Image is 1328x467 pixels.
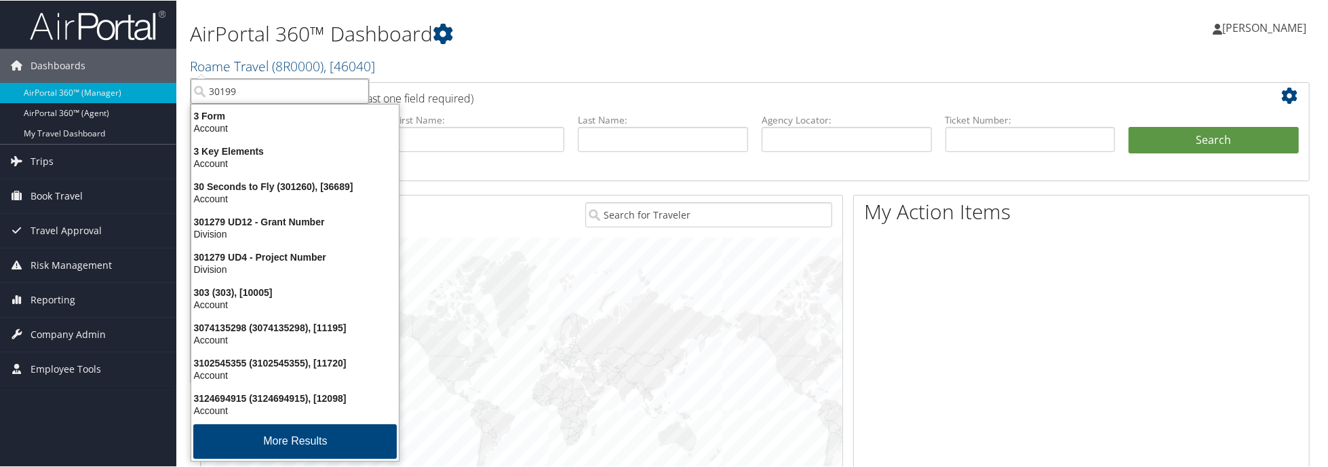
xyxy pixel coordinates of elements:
span: Reporting [31,282,75,316]
button: Search [1129,126,1299,153]
div: Account [183,157,407,169]
span: Book Travel [31,179,83,212]
span: Travel Approval [31,213,102,247]
div: Account [183,404,407,416]
div: 3074135298 (3074135298), [11195] [183,321,407,333]
input: Search for Traveler [585,202,832,227]
label: Ticket Number: [945,113,1116,126]
span: Trips [31,144,54,178]
div: 3 Key Elements [183,145,407,157]
span: (at least one field required) [344,90,473,105]
span: , [ 46040 ] [324,56,375,75]
div: 3102545355 (3102545355), [11720] [183,356,407,369]
div: Division [183,227,407,240]
span: Dashboards [31,48,85,82]
input: Search Accounts [191,78,369,103]
img: airportal-logo.png [30,9,165,41]
span: [PERSON_NAME] [1222,20,1306,35]
div: Account [183,333,407,345]
h2: Airtinerary Lookup [211,84,1207,107]
div: Account [183,192,407,204]
div: 3 Form [183,109,407,122]
div: 301279 UD12 - Grant Number [183,215,407,227]
a: Roame Travel [190,56,375,75]
div: 30 Seconds to Fly (301260), [36689] [183,180,407,192]
a: [PERSON_NAME] [1213,7,1320,48]
button: More Results [193,424,397,458]
span: Employee Tools [31,352,101,386]
div: Account [183,122,407,134]
div: 301279 UD4 - Project Number [183,250,407,263]
div: 3124694915 (3124694915), [12098] [183,392,407,404]
label: First Name: [395,113,565,126]
div: 303 (303), [10005] [183,286,407,298]
h1: My Action Items [854,197,1309,225]
span: Company Admin [31,317,106,351]
div: Division [183,263,407,275]
label: Agency Locator: [762,113,932,126]
span: Risk Management [31,248,112,282]
div: Account [183,298,407,310]
div: Account [183,369,407,381]
span: ( 8R0000 ) [272,56,324,75]
h1: AirPortal 360™ Dashboard [190,19,943,48]
label: Last Name: [578,113,748,126]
